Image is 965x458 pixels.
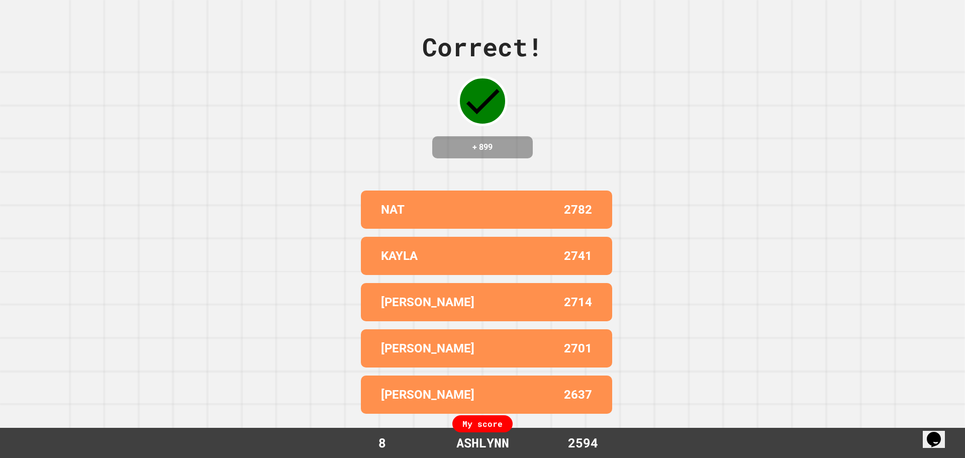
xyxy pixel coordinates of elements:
p: [PERSON_NAME] [381,386,474,404]
p: 2741 [564,247,592,265]
div: ASHLYNN [446,433,519,452]
div: Correct! [422,28,543,66]
h4: + 899 [442,141,523,153]
div: My score [452,415,513,432]
div: 8 [344,433,420,452]
p: [PERSON_NAME] [381,339,474,357]
p: 2782 [564,201,592,219]
p: 2637 [564,386,592,404]
p: NAT [381,201,405,219]
iframe: chat widget [923,418,955,448]
p: 2714 [564,293,592,311]
div: 2594 [545,433,621,452]
p: KAYLA [381,247,418,265]
p: 2701 [564,339,592,357]
p: [PERSON_NAME] [381,293,474,311]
